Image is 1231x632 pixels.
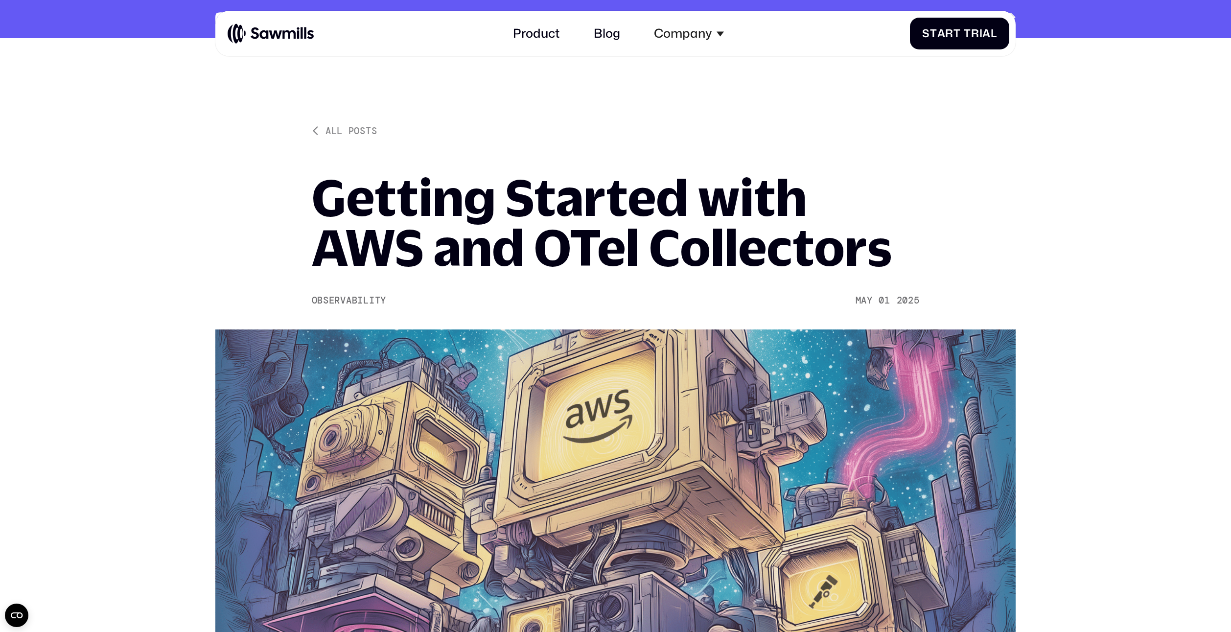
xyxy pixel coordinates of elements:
div: Company [654,26,712,41]
span: a [937,27,946,40]
a: All posts [312,125,377,137]
a: Blog [584,17,629,50]
div: All posts [325,125,377,137]
span: S [922,27,930,40]
span: i [979,27,983,40]
span: a [982,27,991,40]
div: 01 [879,295,890,306]
div: May [856,295,873,306]
span: r [971,27,979,40]
span: T [964,27,971,40]
button: Open CMP widget [5,604,28,627]
a: Product [504,17,569,50]
div: Observability [312,295,386,306]
span: r [945,27,953,40]
span: t [953,27,961,40]
h1: Getting Started with AWS and OTel Collectors [312,172,920,272]
div: Company [645,17,733,50]
a: StartTrial [910,18,1010,49]
span: t [930,27,937,40]
div: 2025 [897,295,920,306]
span: l [991,27,997,40]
